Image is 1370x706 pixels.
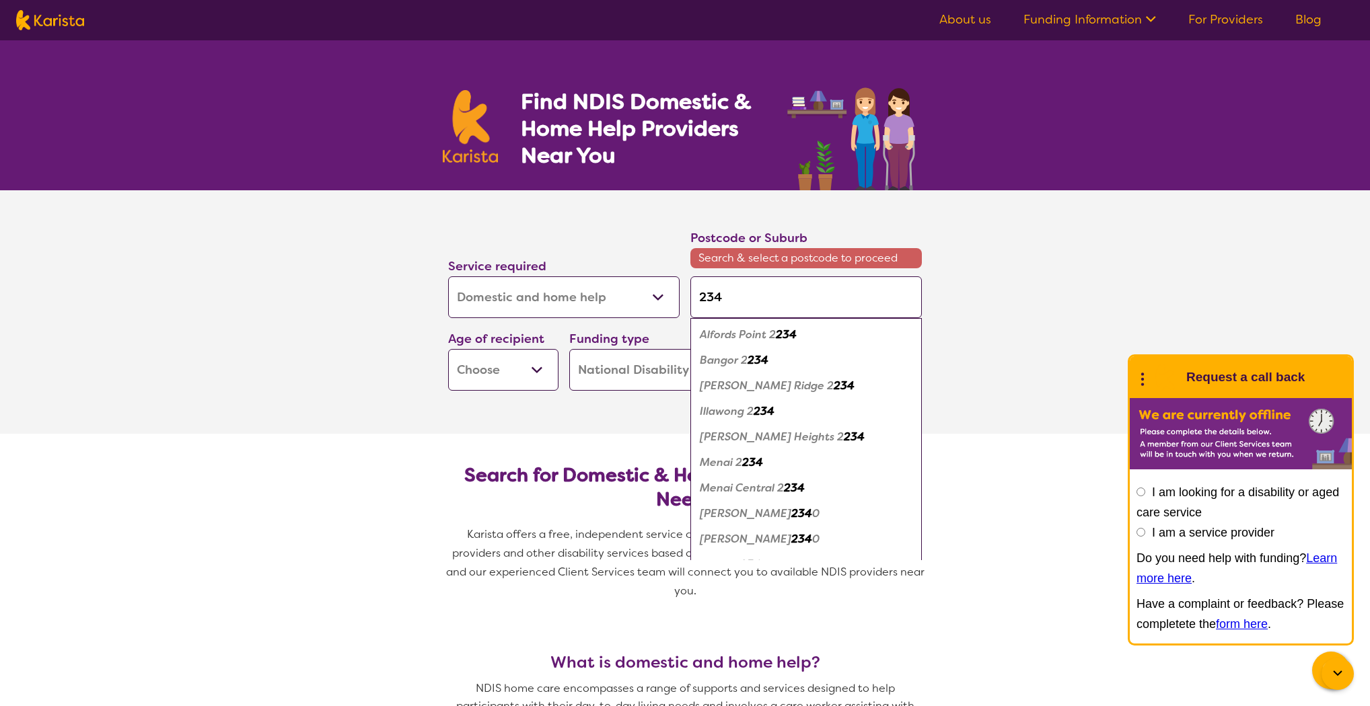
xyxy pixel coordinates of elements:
[844,430,865,444] em: 234
[697,552,915,578] div: Bective 2340
[697,450,915,475] div: Menai 2234
[569,331,649,347] label: Funding type
[791,506,812,520] em: 234
[443,653,927,672] h3: What is domestic and home help?
[697,373,915,399] div: Barden Ridge 2234
[1295,11,1322,28] a: Blog
[443,90,498,163] img: Karista logo
[459,463,911,512] h2: Search for Domestic & Home Help by Location & Needs
[1152,526,1274,539] label: I am a service provider
[1137,594,1345,634] p: Have a complaint or feedback? Please completete the .
[700,532,791,546] em: [PERSON_NAME]
[812,532,820,546] em: 0
[690,248,922,268] span: Search & select a postcode to proceed
[812,506,820,520] em: 0
[700,327,776,342] em: Alfords Point 2
[697,501,915,526] div: Appleby 2340
[697,348,915,373] div: Bangor 2234
[834,379,855,393] em: 234
[776,327,797,342] em: 234
[1216,617,1268,631] a: form here
[1188,11,1263,28] a: For Providers
[697,399,915,424] div: Illawong 2234
[783,73,927,190] img: domestic-help
[700,455,742,469] em: Menai 2
[1186,367,1305,387] h1: Request a call back
[700,430,844,444] em: [PERSON_NAME] Heights 2
[1137,548,1345,588] p: Do you need help with funding? .
[1137,485,1339,519] label: I am looking for a disability or aged care service
[690,230,807,246] label: Postcode or Suburb
[700,404,754,418] em: Illawong 2
[697,475,915,501] div: Menai Central 2234
[697,424,915,450] div: Lucas Heights 2234
[521,88,770,169] h1: Find NDIS Domestic & Home Help Providers Near You
[754,404,774,418] em: 234
[748,353,768,367] em: 234
[700,379,834,393] em: [PERSON_NAME] Ridge 2
[700,481,784,495] em: Menai Central 2
[1023,11,1156,28] a: Funding Information
[939,11,991,28] a: About us
[791,532,812,546] em: 234
[700,557,740,572] em: Bective
[742,455,763,469] em: 234
[446,527,927,598] span: Karista offers a free, independent service connecting you with Domestic Assistance providers and ...
[700,353,748,367] em: Bangor 2
[1312,652,1350,689] button: Channel Menu
[761,557,768,572] em: 0
[697,526,915,552] div: Barry 2340
[16,10,84,30] img: Karista logo
[690,276,922,318] input: Type
[697,322,915,348] div: Alfords Point 2234
[1130,398,1352,469] img: Karista offline chat form to request call back
[448,258,546,274] label: Service required
[784,481,805,495] em: 234
[1151,364,1178,391] img: Karista
[740,557,761,572] em: 234
[448,331,544,347] label: Age of recipient
[700,506,791,520] em: [PERSON_NAME]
